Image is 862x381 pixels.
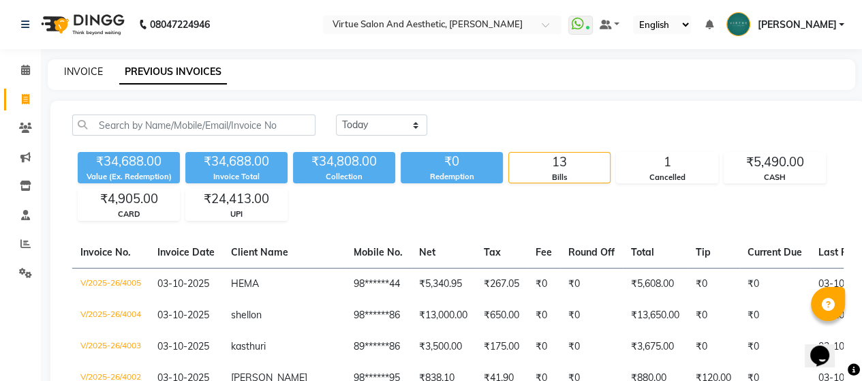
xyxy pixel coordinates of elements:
[623,300,688,331] td: ₹13,650.00
[401,152,503,171] div: ₹0
[186,189,287,209] div: ₹24,413.00
[78,209,179,220] div: CARD
[617,172,718,183] div: Cancelled
[688,268,739,300] td: ₹0
[476,268,527,300] td: ₹267.05
[231,246,288,258] span: Client Name
[739,300,810,331] td: ₹0
[185,152,288,171] div: ₹34,688.00
[560,268,623,300] td: ₹0
[293,152,395,171] div: ₹34,808.00
[724,172,825,183] div: CASH
[536,246,552,258] span: Fee
[231,277,259,290] span: HEMA
[64,65,103,78] a: INVOICE
[293,171,395,183] div: Collection
[72,300,149,331] td: V/2025-26/4004
[157,340,209,352] span: 03-10-2025
[726,12,750,36] img: Bharath
[186,209,287,220] div: UPI
[35,5,128,44] img: logo
[527,300,560,331] td: ₹0
[560,331,623,363] td: ₹0
[411,300,476,331] td: ₹13,000.00
[78,152,180,171] div: ₹34,688.00
[476,300,527,331] td: ₹650.00
[623,268,688,300] td: ₹5,608.00
[696,246,711,258] span: Tip
[411,331,476,363] td: ₹3,500.00
[476,331,527,363] td: ₹175.00
[568,246,615,258] span: Round Off
[419,246,435,258] span: Net
[560,300,623,331] td: ₹0
[688,300,739,331] td: ₹0
[119,60,227,85] a: PREVIOUS INVOICES
[231,309,262,321] span: shellon
[157,246,215,258] span: Invoice Date
[748,246,802,258] span: Current Due
[484,246,501,258] span: Tax
[185,171,288,183] div: Invoice Total
[688,331,739,363] td: ₹0
[527,331,560,363] td: ₹0
[78,189,179,209] div: ₹4,905.00
[150,5,210,44] b: 08047224946
[231,340,266,352] span: kasthuri
[80,246,131,258] span: Invoice No.
[411,268,476,300] td: ₹5,340.95
[724,153,825,172] div: ₹5,490.00
[72,115,315,136] input: Search by Name/Mobile/Email/Invoice No
[617,153,718,172] div: 1
[509,172,610,183] div: Bills
[157,309,209,321] span: 03-10-2025
[623,331,688,363] td: ₹3,675.00
[157,277,209,290] span: 03-10-2025
[509,153,610,172] div: 13
[631,246,654,258] span: Total
[739,331,810,363] td: ₹0
[78,171,180,183] div: Value (Ex. Redemption)
[354,246,403,258] span: Mobile No.
[757,18,836,32] span: [PERSON_NAME]
[72,331,149,363] td: V/2025-26/4003
[527,268,560,300] td: ₹0
[72,268,149,300] td: V/2025-26/4005
[401,171,503,183] div: Redemption
[805,326,848,367] iframe: chat widget
[739,268,810,300] td: ₹0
